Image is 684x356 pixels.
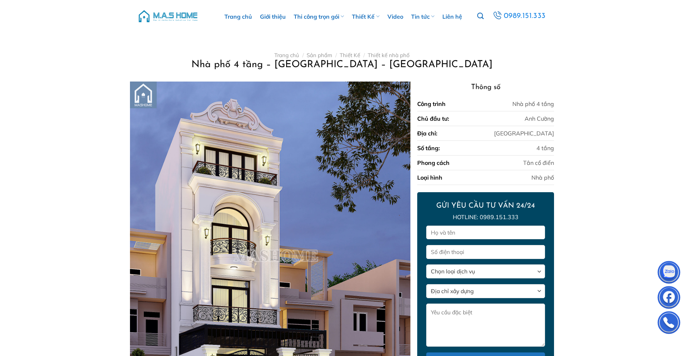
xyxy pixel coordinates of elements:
span: 0989.151.333 [503,10,547,22]
img: Zalo [658,263,680,284]
p: Hotline: 0989.151.333 [426,213,545,222]
div: 4 tầng [536,144,554,152]
div: Địa chỉ: [417,129,437,138]
img: Facebook [658,288,680,309]
div: Số tầng: [417,144,440,152]
input: Số điện thoại [426,245,545,259]
div: Tân cổ điển [523,158,554,167]
div: Nhà phố [531,173,554,182]
h2: GỬI YÊU CẦU TƯ VẤN 24/24 [426,201,545,211]
h1: Nhà phố 4 tầng – [GEOGRAPHIC_DATA] – [GEOGRAPHIC_DATA] [139,59,545,71]
span: / [363,52,365,59]
div: Nhà phố 4 tầng [512,100,554,108]
a: Trang chủ [274,52,299,59]
div: Công trình [417,100,446,108]
a: Thiết kế nhà phố [368,52,410,59]
div: Phong cách [417,158,450,167]
div: Loại hình [417,173,442,182]
img: Phone [658,313,680,334]
div: Anh Cường [525,114,554,123]
img: M.A.S HOME – Tổng Thầu Thiết Kế Và Xây Nhà Trọn Gói [138,5,199,27]
a: Sản phẩm [307,52,332,59]
h3: Thông số [417,82,554,93]
span: / [302,52,304,59]
a: Tìm kiếm [477,9,484,24]
div: [GEOGRAPHIC_DATA] [494,129,554,138]
div: Chủ đầu tư: [417,114,449,123]
span: / [335,52,337,59]
a: Thiết Kế [340,52,360,59]
input: Họ và tên [426,226,545,240]
a: 0989.151.333 [490,9,548,23]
